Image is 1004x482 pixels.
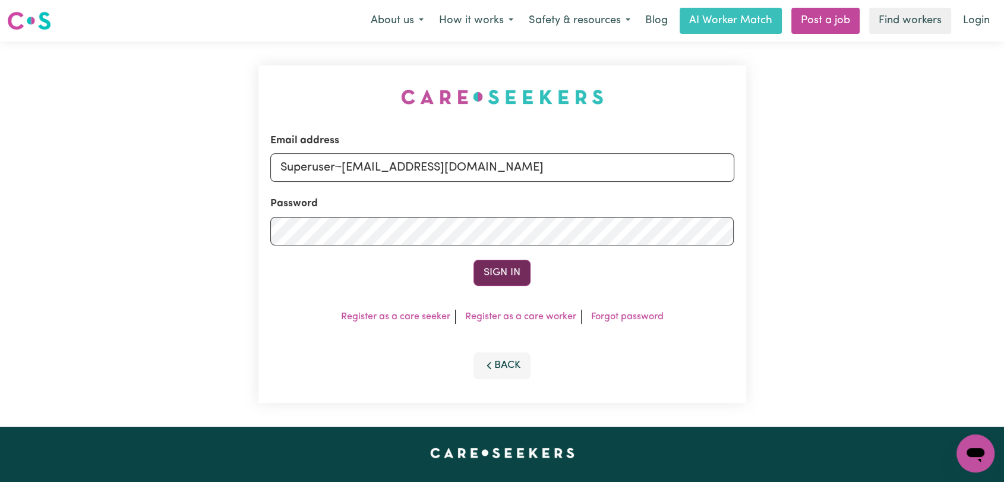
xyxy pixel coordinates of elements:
a: Careseekers logo [7,7,51,34]
button: About us [363,8,431,33]
a: Login [956,8,997,34]
button: Back [473,352,531,379]
a: Forgot password [591,312,664,322]
a: AI Worker Match [680,8,782,34]
button: Safety & resources [521,8,638,33]
a: Find workers [869,8,951,34]
a: Post a job [791,8,860,34]
a: Register as a care worker [465,312,576,322]
a: Register as a care seeker [341,312,450,322]
a: Careseekers home page [430,448,574,458]
button: How it works [431,8,521,33]
button: Sign In [473,260,531,286]
img: Careseekers logo [7,10,51,31]
label: Password [270,196,318,212]
input: Email address [270,153,734,182]
a: Blog [638,8,675,34]
iframe: Button to launch messaging window [956,434,994,472]
label: Email address [270,133,339,149]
